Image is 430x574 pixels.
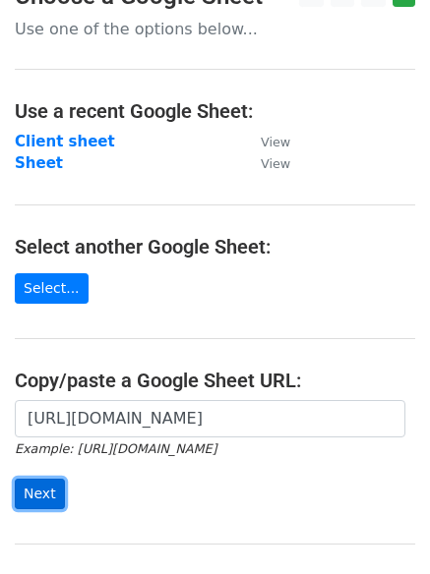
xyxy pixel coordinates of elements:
h4: Use a recent Google Sheet: [15,99,415,123]
input: Paste your Google Sheet URL here [15,400,405,437]
small: Example: [URL][DOMAIN_NAME] [15,441,216,456]
a: Select... [15,273,89,304]
a: View [241,133,290,150]
a: Sheet [15,154,63,172]
iframe: Chat Widget [332,480,430,574]
small: View [261,156,290,171]
input: Next [15,479,65,509]
p: Use one of the options below... [15,19,415,39]
a: Client sheet [15,133,115,150]
h4: Select another Google Sheet: [15,235,415,258]
h4: Copy/paste a Google Sheet URL: [15,369,415,392]
small: View [261,135,290,149]
a: View [241,154,290,172]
